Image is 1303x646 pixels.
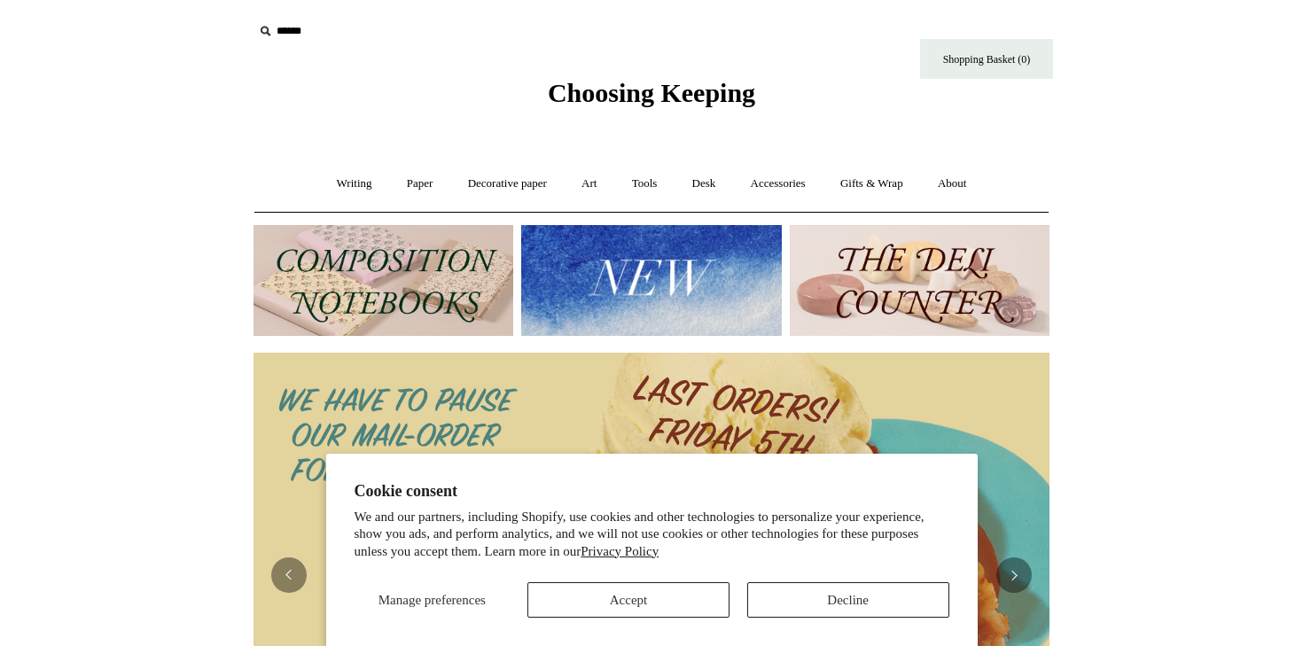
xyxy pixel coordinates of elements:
[254,225,513,336] img: 202302 Composition ledgers.jpg__PID:69722ee6-fa44-49dd-a067-31375e5d54ec
[452,160,563,207] a: Decorative paper
[581,544,659,558] a: Privacy Policy
[920,39,1053,79] a: Shopping Basket (0)
[527,582,730,618] button: Accept
[566,160,612,207] a: Art
[824,160,919,207] a: Gifts & Wrap
[391,160,449,207] a: Paper
[548,78,755,107] span: Choosing Keeping
[378,593,486,607] span: Manage preferences
[676,160,732,207] a: Desk
[996,557,1032,593] button: Next
[355,482,949,501] h2: Cookie consent
[548,92,755,105] a: Choosing Keeping
[922,160,983,207] a: About
[790,225,1049,336] img: The Deli Counter
[354,582,510,618] button: Manage preferences
[355,509,949,561] p: We and our partners, including Shopify, use cookies and other technologies to personalize your ex...
[321,160,388,207] a: Writing
[735,160,822,207] a: Accessories
[616,160,674,207] a: Tools
[521,225,781,336] img: New.jpg__PID:f73bdf93-380a-4a35-bcfe-7823039498e1
[271,557,307,593] button: Previous
[747,582,949,618] button: Decline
